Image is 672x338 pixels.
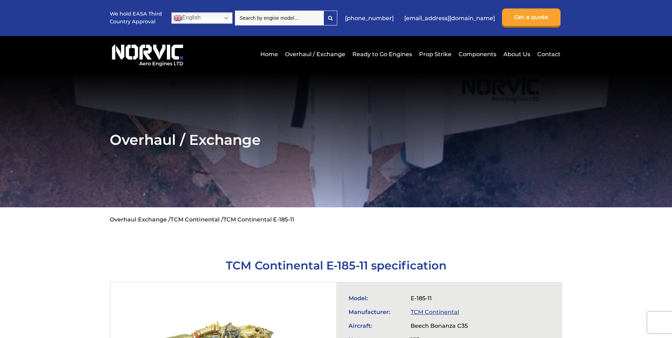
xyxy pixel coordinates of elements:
[110,10,163,25] p: We hold EASA Third Country Approval
[171,12,232,24] a: English
[174,14,182,22] img: en
[457,46,498,63] a: Components
[110,259,562,272] h1: TCM Continental E-185-11 specification
[223,216,294,223] li: TCM Continental E-185-11
[235,11,323,25] input: Search by engine model…
[170,216,223,223] a: TCM Continental /
[407,319,479,333] td: Beech Bonanza C35
[341,10,397,27] a: [PHONE_NUMBER]
[502,46,532,63] a: About Us
[345,305,407,319] td: Manufacturer:
[110,216,170,223] a: Overhaul Exchange /
[110,131,562,148] h2: Overhaul / Exchange
[283,46,347,63] a: Overhaul / Exchange
[259,46,280,63] a: Home
[407,291,479,305] td: E-185-11
[345,291,407,305] td: Model:
[502,8,561,28] a: Get a quote
[417,46,453,63] a: Prop Strike
[351,46,414,63] a: Ready to Go Engines
[345,319,407,333] td: Aircraft:
[535,46,561,63] a: Contact
[401,10,498,27] a: [EMAIL_ADDRESS][DOMAIN_NAME]
[110,41,185,67] img: Norvic Aero Engines logo
[411,309,459,315] a: TCM Continental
